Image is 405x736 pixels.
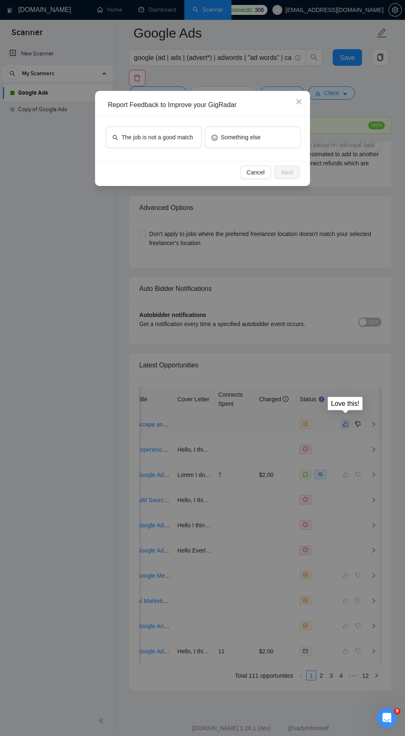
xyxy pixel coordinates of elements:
[221,133,261,142] span: Something else
[121,133,193,142] span: The job is not a good match
[377,708,397,728] iframe: Intercom live chat
[212,134,217,140] span: smile
[108,100,303,110] div: Report Feedback to Improve your GigRadar
[288,91,310,113] button: Close
[331,399,359,407] div: Love this!
[394,708,400,715] span: 9
[295,98,302,105] span: close
[247,168,265,177] span: Cancel
[205,126,301,148] button: smileSomething else
[106,126,202,148] button: searchThe job is not a good match
[274,166,300,179] button: Next
[240,166,272,179] button: Cancel
[112,134,118,140] span: search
